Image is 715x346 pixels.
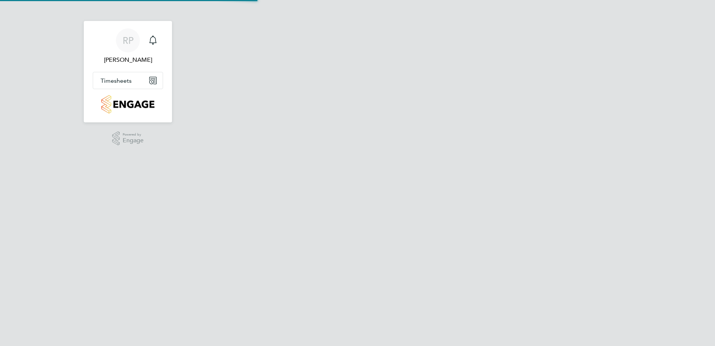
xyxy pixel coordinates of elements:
span: Timesheets [101,77,132,84]
a: Go to home page [93,95,163,113]
span: Powered by [123,131,144,138]
span: Ruben Poole [93,55,163,64]
nav: Main navigation [84,21,172,122]
span: Engage [123,137,144,144]
button: Timesheets [93,72,163,89]
span: RP [123,36,134,45]
img: countryside-properties-logo-retina.png [101,95,154,113]
a: Powered byEngage [112,131,144,146]
a: RP[PERSON_NAME] [93,28,163,64]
